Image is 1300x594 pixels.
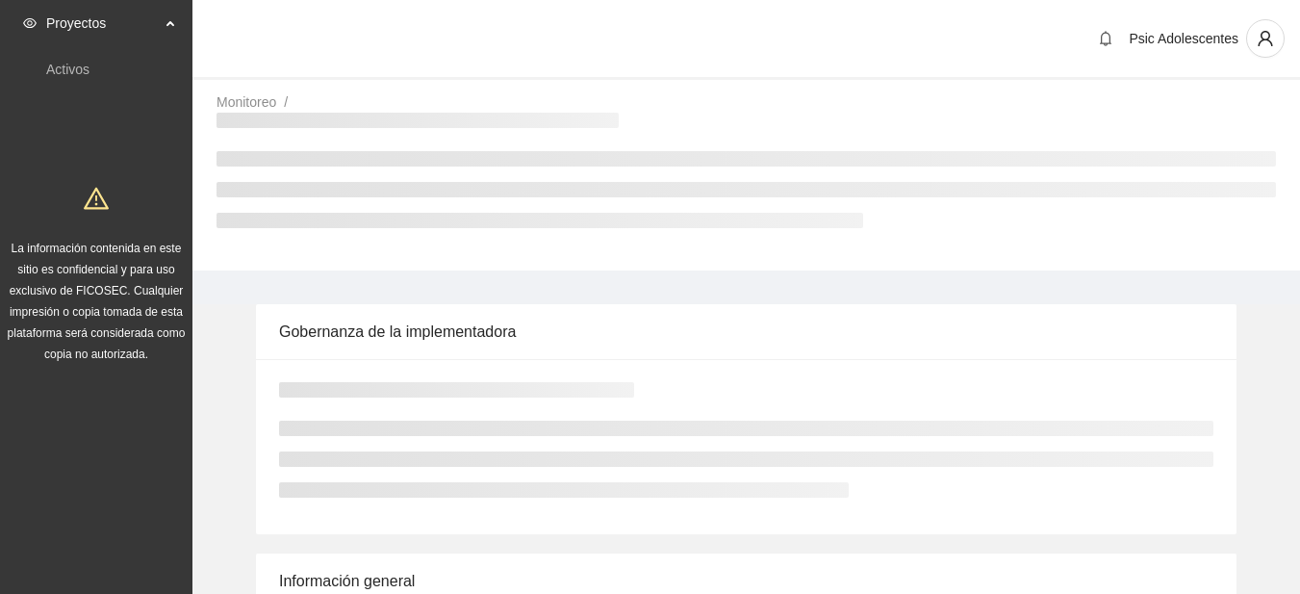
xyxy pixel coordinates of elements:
a: Activos [46,62,89,77]
span: / [284,94,288,110]
a: Monitoreo [217,94,276,110]
span: Proyectos [46,4,160,42]
span: bell [1091,31,1120,46]
button: user [1246,19,1285,58]
span: eye [23,16,37,30]
span: warning [84,186,109,211]
span: Psic Adolescentes [1129,31,1238,46]
span: user [1247,30,1284,47]
span: La información contenida en este sitio es confidencial y para uso exclusivo de FICOSEC. Cualquier... [8,242,186,361]
div: Gobernanza de la implementadora [279,304,1213,359]
button: bell [1090,23,1121,54]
